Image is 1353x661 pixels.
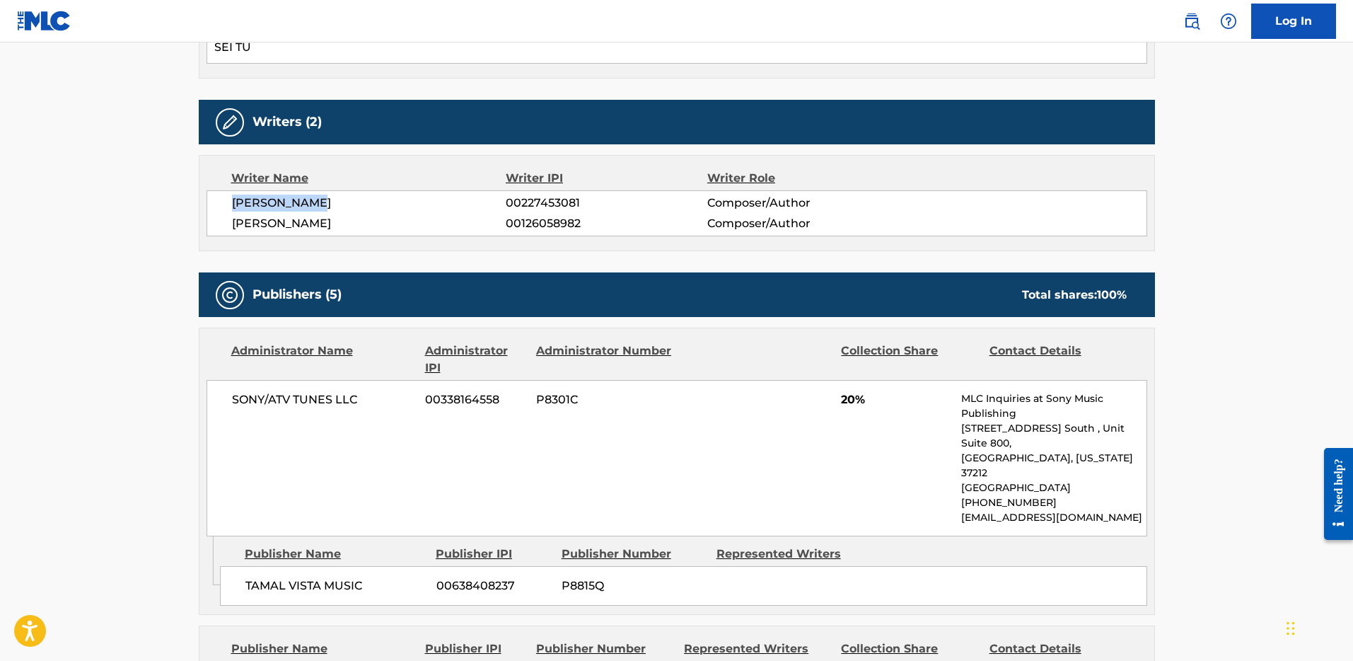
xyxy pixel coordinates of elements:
[436,577,551,594] span: 00638408237
[506,170,707,187] div: Writer IPI
[961,391,1146,421] p: MLC Inquiries at Sony Music Publishing
[425,640,525,657] div: Publisher IPI
[841,343,978,377] div: Collection Share
[989,640,1127,657] div: Contact Details
[961,421,1146,451] p: [STREET_ADDRESS] South , Unit Suite 800,
[1251,4,1336,39] a: Log In
[436,546,551,563] div: Publisher IPI
[961,510,1146,525] p: [EMAIL_ADDRESS][DOMAIN_NAME]
[17,11,71,31] img: MLC Logo
[506,215,707,232] span: 00126058982
[1313,437,1353,551] iframe: Resource Center
[252,287,342,303] h5: Publishers (5)
[252,114,322,130] h5: Writers (2)
[961,481,1146,495] p: [GEOGRAPHIC_DATA]
[425,391,525,408] span: 00338164558
[231,343,414,377] div: Administrator Name
[1282,593,1353,661] iframe: Chat Widget
[425,343,525,377] div: Administrator IPI
[1183,13,1200,30] img: search
[536,343,673,377] div: Administrator Number
[221,114,238,131] img: Writers
[1287,607,1295,650] div: Drag
[1214,7,1243,35] div: Help
[841,640,978,657] div: Collection Share
[231,170,506,187] div: Writer Name
[232,195,506,212] span: [PERSON_NAME]
[1178,7,1206,35] a: Public Search
[684,640,830,657] div: Represented Writers
[961,451,1146,481] p: [GEOGRAPHIC_DATA], [US_STATE] 37212
[231,640,414,657] div: Publisher Name
[707,170,890,187] div: Writer Role
[1097,288,1127,301] span: 100 %
[506,195,707,212] span: 00227453081
[707,195,890,212] span: Composer/Author
[562,546,706,563] div: Publisher Number
[961,495,1146,510] p: [PHONE_NUMBER]
[245,546,425,563] div: Publisher Name
[1022,287,1127,304] div: Total shares:
[245,577,426,594] span: TAMAL VISTA MUSIC
[562,577,706,594] span: P8815Q
[989,343,1127,377] div: Contact Details
[707,215,890,232] span: Composer/Author
[841,391,951,408] span: 20%
[536,640,673,657] div: Publisher Number
[536,391,673,408] span: P8301C
[221,287,238,304] img: Publishers
[232,391,415,408] span: SONY/ATV TUNES LLC
[232,215,506,232] span: [PERSON_NAME]
[716,546,861,563] div: Represented Writers
[1220,13,1237,30] img: help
